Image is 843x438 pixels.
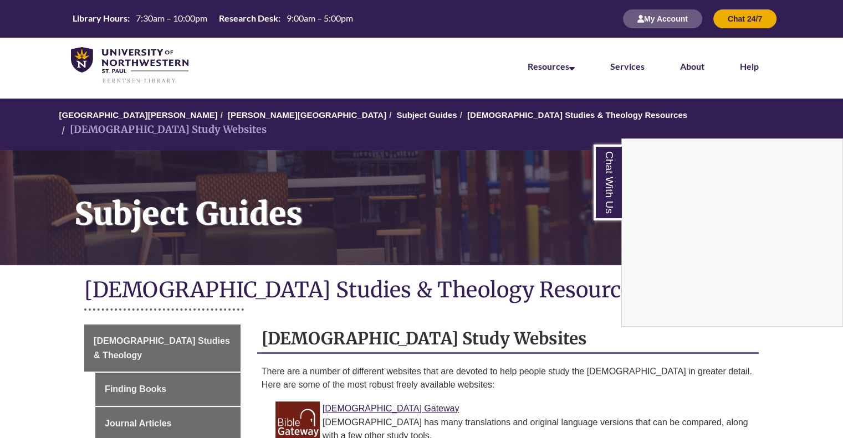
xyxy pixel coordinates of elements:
a: About [680,61,704,71]
a: Services [610,61,645,71]
a: Resources [528,61,575,71]
img: UNWSP Library Logo [71,47,188,84]
a: Chat With Us [594,145,622,220]
div: Chat With Us [621,138,843,327]
iframe: Chat Widget [622,139,842,326]
a: Help [740,61,759,71]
